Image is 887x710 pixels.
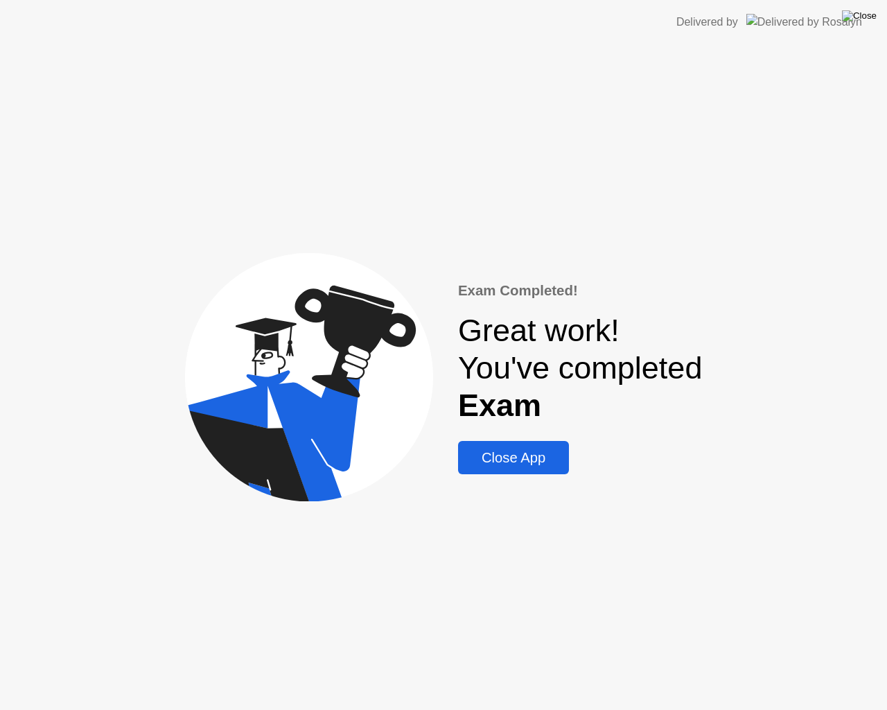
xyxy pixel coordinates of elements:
img: Close [842,10,877,21]
div: Delivered by [676,14,738,31]
div: Exam Completed! [458,280,703,302]
div: Close App [462,450,565,466]
b: Exam [458,388,541,423]
div: Great work! You've completed [458,312,703,424]
button: Close App [458,441,569,474]
img: Delivered by Rosalyn [746,14,862,30]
